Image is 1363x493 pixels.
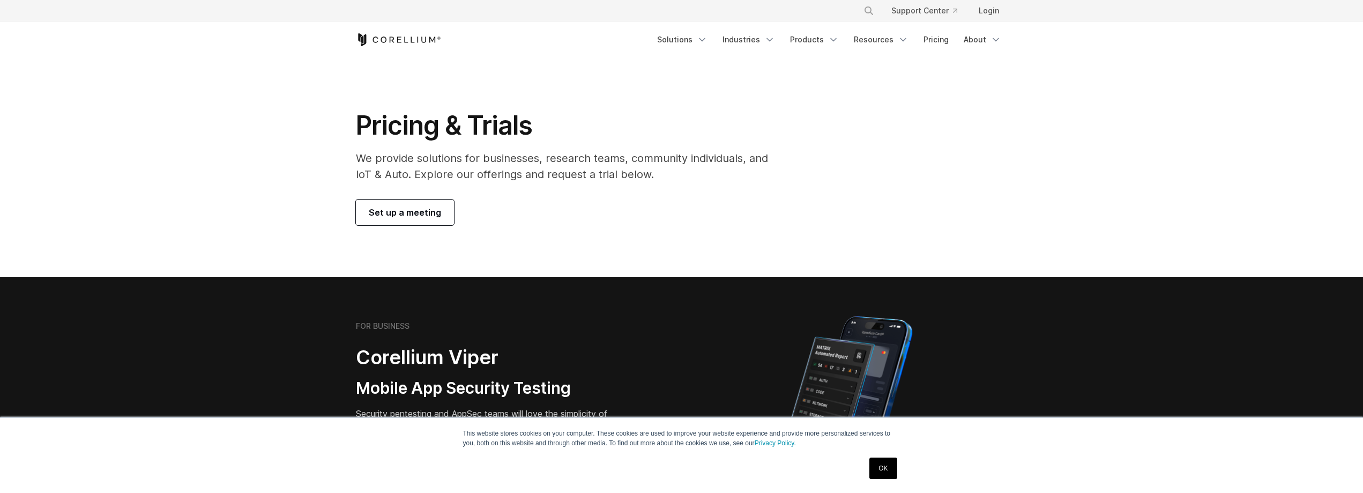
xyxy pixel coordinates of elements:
[917,30,955,49] a: Pricing
[970,1,1008,20] a: Login
[883,1,966,20] a: Support Center
[369,206,441,219] span: Set up a meeting
[356,33,441,46] a: Corellium Home
[651,30,1008,49] div: Navigation Menu
[356,407,630,446] p: Security pentesting and AppSec teams will love the simplicity of automated report generation comb...
[651,30,714,49] a: Solutions
[356,378,630,399] h3: Mobile App Security Testing
[463,429,900,448] p: This website stores cookies on your computer. These cookies are used to improve your website expe...
[784,30,845,49] a: Products
[859,1,878,20] button: Search
[356,109,783,142] h1: Pricing & Trials
[356,150,783,182] p: We provide solutions for businesses, research teams, community individuals, and IoT & Auto. Explo...
[356,345,630,370] h2: Corellium Viper
[356,321,409,331] h6: FOR BUSINESS
[869,458,897,479] a: OK
[716,30,781,49] a: Industries
[847,30,915,49] a: Resources
[356,200,454,225] a: Set up a meeting
[957,30,1008,49] a: About
[755,439,796,447] a: Privacy Policy.
[851,1,1008,20] div: Navigation Menu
